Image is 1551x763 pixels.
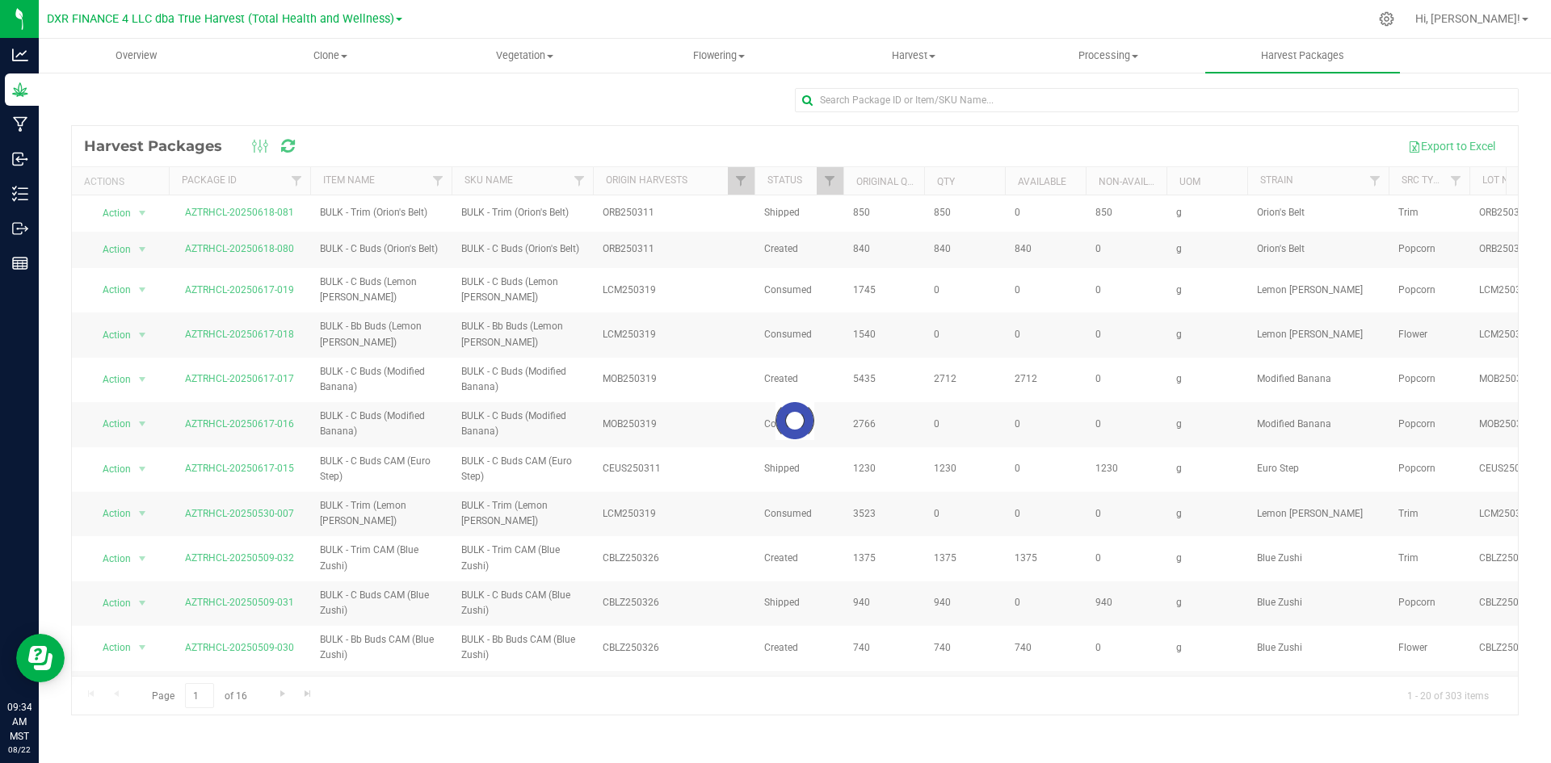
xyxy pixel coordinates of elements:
inline-svg: Grow [12,82,28,98]
a: Overview [39,39,233,73]
a: Processing [1011,39,1205,73]
span: Processing [1011,48,1204,63]
span: DXR FINANCE 4 LLC dba True Harvest (Total Health and Wellness) [47,12,394,26]
span: Harvest Packages [1239,48,1366,63]
a: Harvest Packages [1205,39,1400,73]
a: Clone [233,39,428,73]
span: Clone [234,48,427,63]
div: Manage settings [1377,11,1397,27]
inline-svg: Analytics [12,47,28,63]
inline-svg: Inbound [12,151,28,167]
span: Overview [94,48,179,63]
span: Flowering [623,48,816,63]
p: 08/22 [7,744,32,756]
a: Flowering [622,39,817,73]
iframe: Resource center [16,634,65,682]
span: Hi, [PERSON_NAME]! [1415,12,1520,25]
span: Harvest [818,48,1011,63]
span: Vegetation [428,48,621,63]
a: Harvest [817,39,1011,73]
a: Vegetation [427,39,622,73]
inline-svg: Outbound [12,220,28,237]
p: 09:34 AM MST [7,700,32,744]
inline-svg: Manufacturing [12,116,28,132]
input: Search Package ID or Item/SKU Name... [795,88,1519,112]
inline-svg: Inventory [12,186,28,202]
inline-svg: Reports [12,255,28,271]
